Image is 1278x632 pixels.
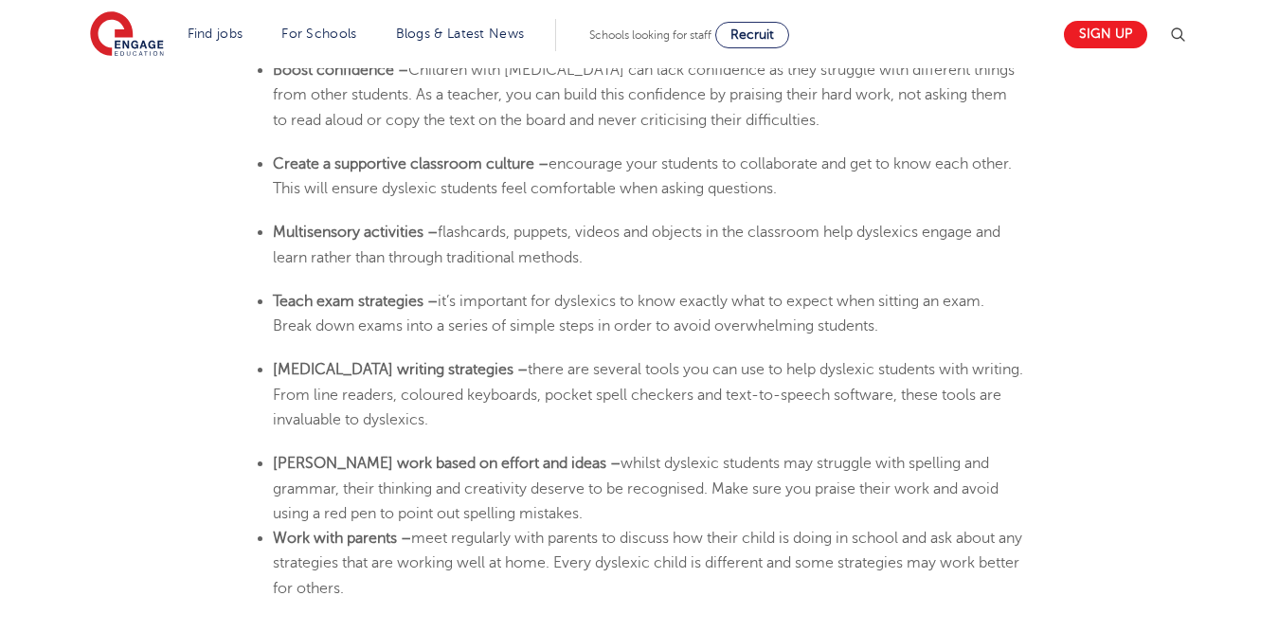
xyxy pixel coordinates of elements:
[281,27,356,41] a: For Schools
[273,224,438,241] b: Multisensory activities –
[273,293,438,310] b: Teach exam strategies –
[90,11,164,59] img: Engage Education
[273,155,1012,197] span: encourage your students to collaborate and get to know each other. This will ensure dyslexic stud...
[273,62,408,79] b: Boost confidence –
[396,27,525,41] a: Blogs & Latest News
[273,455,621,472] b: [PERSON_NAME] work based on effort and ideas –
[715,22,789,48] a: Recruit
[273,455,999,522] span: whilst dyslexic students may struggle with spelling and grammar, their thinking and creativity de...
[273,361,1023,428] span: there are several tools you can use to help dyslexic students with writing. From line readers, co...
[273,530,1022,597] span: meet regularly with parents to discuss how their child is doing in school and ask about any strat...
[273,224,1000,265] span: flashcards, puppets, videos and objects in the classroom help dyslexics engage and learn rather t...
[273,361,528,378] b: [MEDICAL_DATA] writing strategies –
[730,27,774,42] span: Recruit
[273,155,549,172] b: Create a supportive classroom culture –
[589,28,711,42] span: Schools looking for staff
[273,62,1015,129] span: Children with [MEDICAL_DATA] can lack confidence as they struggle with different things from othe...
[1064,21,1147,48] a: Sign up
[273,293,984,334] span: it’s important for dyslexics to know exactly what to expect when sitting an exam. Break down exam...
[273,530,411,547] b: Work with parents –
[188,27,243,41] a: Find jobs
